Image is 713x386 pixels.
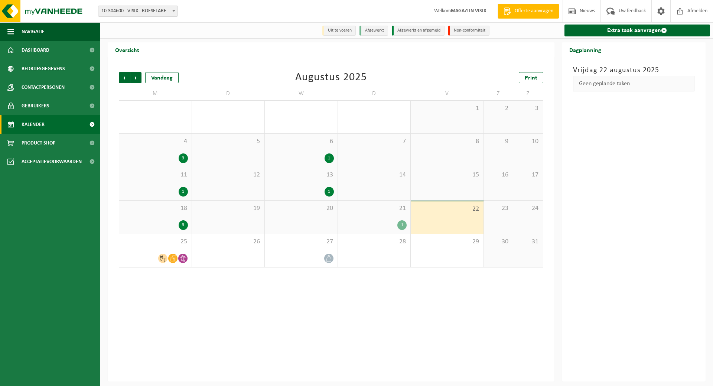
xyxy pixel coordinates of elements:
strong: MAGAZIJN VISIX [451,8,486,14]
span: 27 [268,238,334,246]
span: 3 [517,104,539,113]
span: 18 [123,204,188,213]
span: 31 [517,238,539,246]
span: 11 [123,171,188,179]
span: Gebruikers [22,97,49,115]
div: 1 [397,220,407,230]
a: Extra taak aanvragen [564,25,710,36]
span: 24 [517,204,539,213]
span: 5 [196,137,261,146]
li: Afgewerkt en afgemeld [392,26,445,36]
span: Print [525,75,537,81]
td: Z [513,87,543,100]
span: Kalender [22,115,45,134]
span: Navigatie [22,22,45,41]
span: 22 [414,205,480,213]
span: 21 [342,204,407,213]
span: 23 [488,204,509,213]
span: 17 [517,171,539,179]
span: 20 [268,204,334,213]
span: Volgende [130,72,141,83]
span: 8 [414,137,480,146]
a: Print [519,72,543,83]
span: 4 [123,137,188,146]
div: Augustus 2025 [295,72,367,83]
td: V [411,87,484,100]
span: 6 [268,137,334,146]
span: Offerte aanvragen [513,7,555,15]
div: Geen geplande taken [573,76,695,91]
span: 10-304600 - VISIX - ROESELARE [98,6,178,16]
td: D [192,87,265,100]
h2: Overzicht [108,42,147,57]
li: Afgewerkt [359,26,388,36]
li: Uit te voeren [322,26,356,36]
span: 29 [414,238,480,246]
span: 25 [123,238,188,246]
span: Vorige [119,72,130,83]
div: Vandaag [145,72,179,83]
span: 2 [488,104,509,113]
span: Product Shop [22,134,55,152]
span: 12 [196,171,261,179]
td: Z [484,87,514,100]
span: Contactpersonen [22,78,65,97]
td: W [265,87,338,100]
span: Dashboard [22,41,49,59]
span: Bedrijfsgegevens [22,59,65,78]
div: 1 [325,187,334,197]
h2: Dagplanning [562,42,609,57]
div: 3 [179,153,188,163]
td: M [119,87,192,100]
span: 10-304600 - VISIX - ROESELARE [98,6,178,17]
span: 15 [414,171,480,179]
li: Non-conformiteit [448,26,489,36]
h3: Vrijdag 22 augustus 2025 [573,65,695,76]
span: 16 [488,171,509,179]
div: 1 [325,153,334,163]
span: 30 [488,238,509,246]
span: 14 [342,171,407,179]
span: 9 [488,137,509,146]
span: 26 [196,238,261,246]
span: Acceptatievoorwaarden [22,152,82,171]
span: 1 [414,104,480,113]
div: 1 [179,187,188,197]
span: 28 [342,238,407,246]
span: 19 [196,204,261,213]
div: 3 [179,220,188,230]
td: D [338,87,411,100]
a: Offerte aanvragen [498,4,559,19]
span: 10 [517,137,539,146]
span: 7 [342,137,407,146]
span: 13 [268,171,334,179]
